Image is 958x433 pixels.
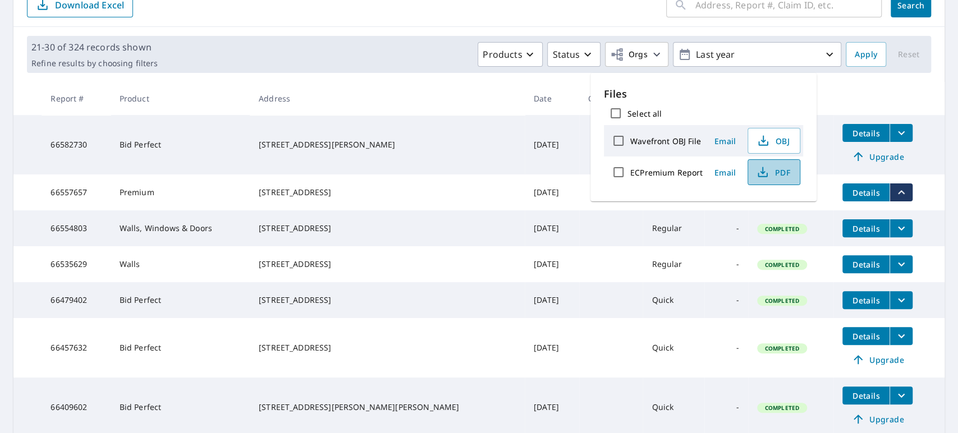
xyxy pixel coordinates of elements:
div: [STREET_ADDRESS] [259,223,516,234]
td: Premium [111,174,250,210]
td: [DATE] [525,210,579,246]
span: Details [849,128,883,139]
label: Select all [627,108,662,119]
td: 66479402 [42,282,110,318]
button: Email [707,164,743,181]
td: - [704,282,748,318]
td: - [704,246,748,282]
span: Upgrade [849,353,906,366]
button: detailsBtn-66457632 [842,327,890,345]
td: Bid Perfect [111,282,250,318]
button: Apply [846,42,886,67]
div: [STREET_ADDRESS][PERSON_NAME][PERSON_NAME] [259,402,516,413]
button: PDF [748,159,800,185]
th: Address [250,82,525,115]
button: detailsBtn-66554803 [842,219,890,237]
a: Upgrade [842,351,913,368]
button: Orgs [605,42,668,67]
span: Details [849,187,883,198]
span: PDF [755,165,791,179]
a: Upgrade [842,410,913,428]
td: [DATE] [525,246,579,282]
span: Apply [855,48,877,62]
td: Bid Perfect [111,115,250,174]
td: Walls, Windows & Doors [111,210,250,246]
td: [DATE] [525,115,579,174]
button: OBJ [748,128,800,154]
button: filesDropdownBtn-66535629 [890,255,913,273]
p: Last year [691,45,823,65]
button: Products [478,42,543,67]
p: Status [552,48,580,61]
label: Wavefront OBJ File [630,136,701,146]
th: Report # [42,82,110,115]
td: 66557657 [42,174,110,210]
span: Details [849,295,883,306]
a: Upgrade [842,148,913,165]
td: [DATE] [525,318,579,377]
span: Orgs [610,48,648,62]
p: Products [483,48,522,61]
span: Email [712,136,739,146]
p: Files [604,86,803,102]
button: filesDropdownBtn-66582730 [890,124,913,142]
button: filesDropdownBtn-66409602 [890,386,913,404]
div: [STREET_ADDRESS] [259,187,516,198]
td: Bid Perfect [111,318,250,377]
span: Upgrade [849,150,906,163]
span: Completed [758,344,806,352]
p: 21-30 of 324 records shown [31,40,158,54]
td: - [704,210,748,246]
span: Details [849,223,883,234]
span: Details [849,390,883,401]
div: [STREET_ADDRESS] [259,259,516,270]
td: [DATE] [525,174,579,210]
span: Upgrade [849,412,906,426]
td: [DATE] [525,282,579,318]
span: Details [849,331,883,342]
th: Product [111,82,250,115]
td: Walls [111,246,250,282]
td: 66554803 [42,210,110,246]
span: Completed [758,225,806,233]
button: Status [547,42,601,67]
div: [STREET_ADDRESS] [259,342,516,353]
button: detailsBtn-66479402 [842,291,890,309]
td: Regular [643,246,704,282]
td: 66535629 [42,246,110,282]
span: Completed [758,404,806,412]
th: Date [525,82,579,115]
span: Email [712,167,739,178]
td: - [704,318,748,377]
td: Regular [643,210,704,246]
td: 66582730 [42,115,110,174]
button: detailsBtn-66582730 [842,124,890,142]
div: [STREET_ADDRESS] [259,294,516,306]
td: Quick [643,282,704,318]
td: 66457632 [42,318,110,377]
span: OBJ [755,134,791,148]
button: Last year [673,42,841,67]
button: detailsBtn-66557657 [842,183,890,201]
th: Claim ID [579,82,643,115]
button: filesDropdownBtn-66479402 [890,291,913,309]
span: Details [849,259,883,270]
button: detailsBtn-66409602 [842,386,890,404]
button: detailsBtn-66535629 [842,255,890,273]
span: Completed [758,261,806,269]
button: filesDropdownBtn-66554803 [890,219,913,237]
button: Email [707,132,743,150]
div: [STREET_ADDRESS][PERSON_NAME] [259,139,516,150]
button: filesDropdownBtn-66457632 [890,327,913,345]
span: Completed [758,297,806,305]
td: Quick [643,318,704,377]
button: filesDropdownBtn-66557657 [890,183,913,201]
p: Refine results by choosing filters [31,58,158,68]
label: ECPremium Report [630,167,703,178]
